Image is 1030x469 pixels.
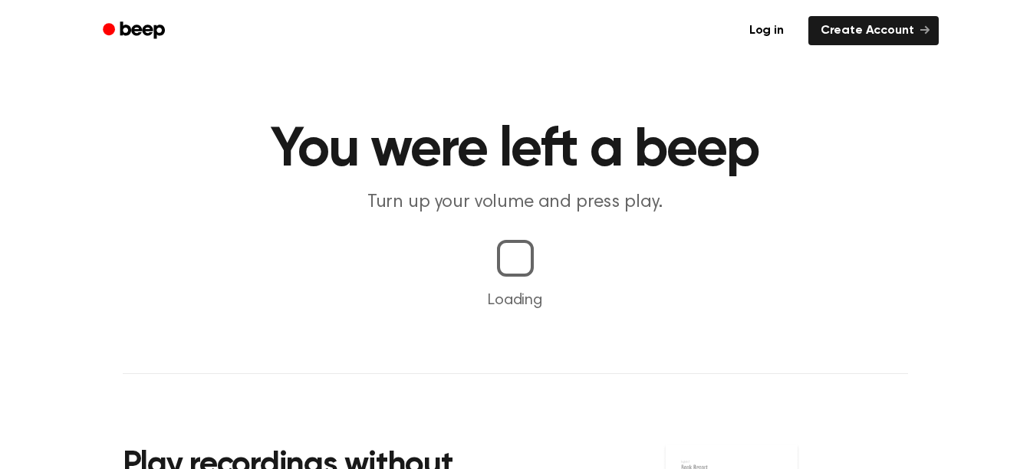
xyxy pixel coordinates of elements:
a: Create Account [808,16,939,45]
p: Loading [18,289,1012,312]
p: Turn up your volume and press play. [221,190,810,215]
a: Beep [92,16,179,46]
h1: You were left a beep [123,123,908,178]
a: Log in [734,13,799,48]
